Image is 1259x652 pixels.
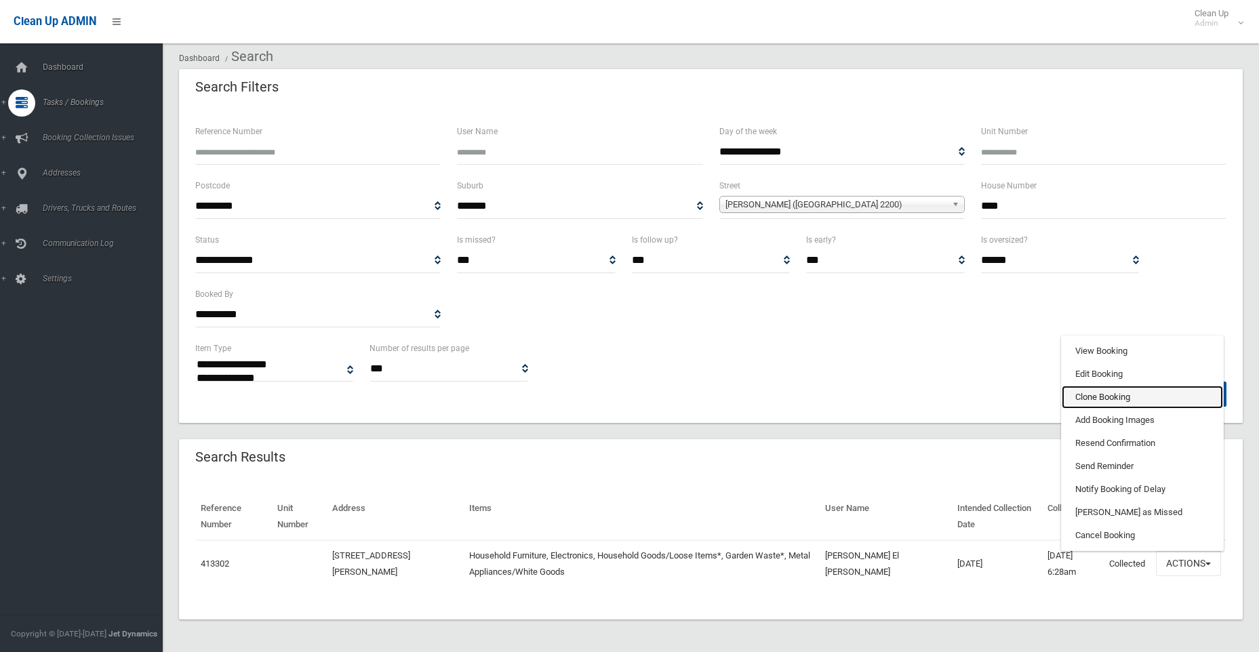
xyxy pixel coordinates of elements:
span: Dashboard [39,62,173,72]
a: Add Booking Images [1062,409,1223,432]
th: Reference Number [195,493,272,540]
td: [DATE] [952,540,1042,587]
th: Intended Collection Date [952,493,1042,540]
label: Number of results per page [369,341,469,356]
span: Drivers, Trucks and Routes [39,203,173,213]
label: House Number [981,178,1037,193]
th: Items [464,493,819,540]
li: Search [222,44,273,69]
td: [DATE] 6:28am [1042,540,1104,587]
th: User Name [820,493,953,540]
label: Is missed? [457,232,496,247]
small: Admin [1195,18,1228,28]
label: Suburb [457,178,483,193]
a: [STREET_ADDRESS][PERSON_NAME] [332,550,410,577]
span: Communication Log [39,239,173,248]
span: Clean Up [1188,8,1242,28]
label: User Name [457,124,498,139]
a: Notify Booking of Delay [1062,478,1223,501]
span: [PERSON_NAME] ([GEOGRAPHIC_DATA] 2200) [725,197,946,213]
th: Unit Number [272,493,327,540]
header: Search Filters [179,74,295,100]
td: Household Furniture, Electronics, Household Goods/Loose Items*, Garden Waste*, Metal Appliances/W... [464,540,819,587]
label: Day of the week [719,124,777,139]
label: Postcode [195,178,230,193]
a: Cancel Booking [1062,524,1223,547]
label: Is early? [806,232,836,247]
span: Addresses [39,168,173,178]
button: Actions [1156,551,1221,576]
a: Dashboard [179,54,220,63]
th: Address [327,493,464,540]
td: [PERSON_NAME] El [PERSON_NAME] [820,540,953,587]
td: Collected [1104,540,1151,587]
strong: Jet Dynamics [108,629,157,638]
label: Status [195,232,219,247]
span: Tasks / Bookings [39,98,173,107]
span: Copyright © [DATE]-[DATE] [11,629,106,638]
label: Booked By [195,287,233,302]
a: [PERSON_NAME] as Missed [1062,501,1223,524]
label: Is oversized? [981,232,1028,247]
a: Send Reminder [1062,455,1223,478]
label: Item Type [195,341,231,356]
label: Unit Number [981,124,1028,139]
span: Settings [39,274,173,283]
label: Is follow up? [632,232,678,247]
span: Booking Collection Issues [39,133,173,142]
a: Edit Booking [1062,363,1223,386]
a: Resend Confirmation [1062,432,1223,455]
a: Clone Booking [1062,386,1223,409]
a: 413302 [201,558,229,569]
header: Search Results [179,444,302,470]
label: Reference Number [195,124,262,139]
a: View Booking [1062,340,1223,363]
span: Clean Up ADMIN [14,15,96,28]
th: Collected At [1042,493,1104,540]
label: Street [719,178,740,193]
